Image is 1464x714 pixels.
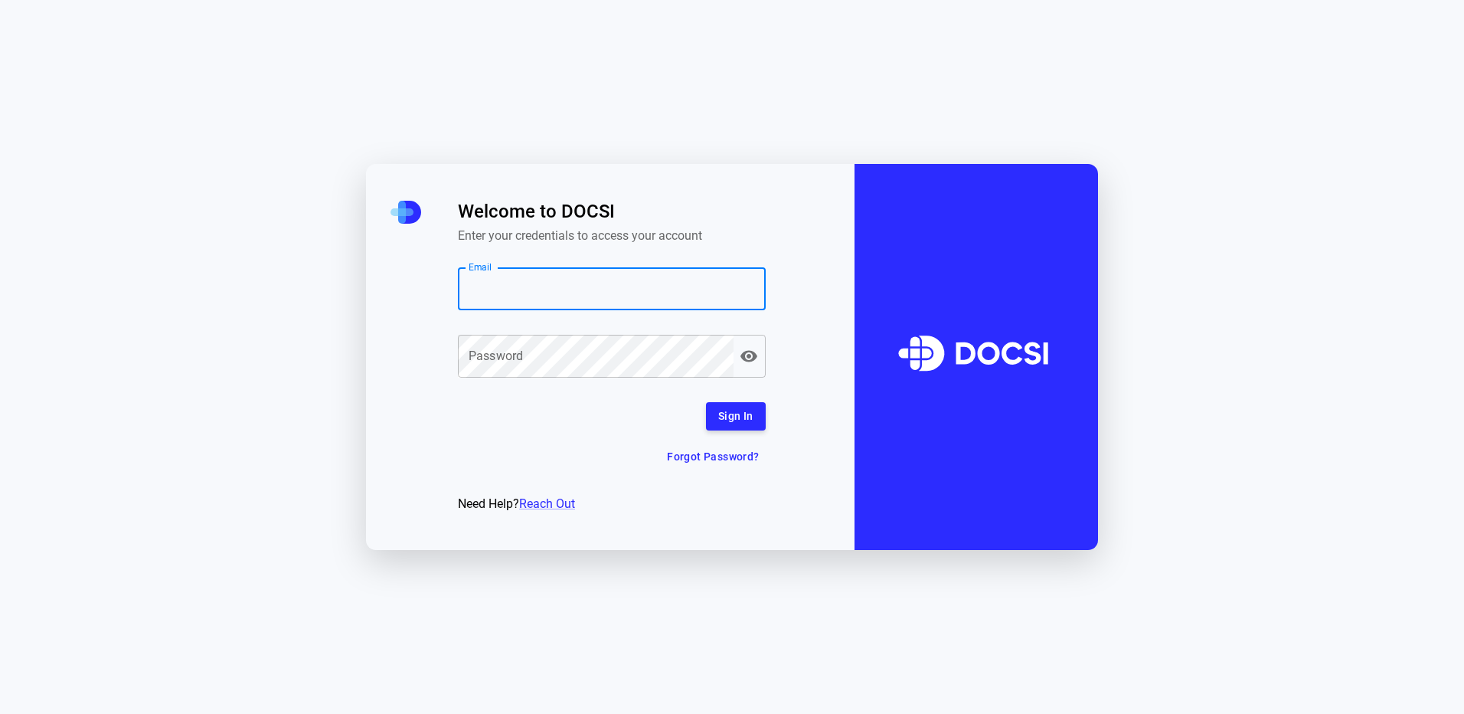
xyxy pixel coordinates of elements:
[884,298,1067,415] img: DOCSI Logo
[458,201,766,222] span: Welcome to DOCSI
[519,496,575,511] a: Reach Out
[458,495,766,513] div: Need Help?
[469,260,492,273] label: Email
[661,443,765,471] button: Forgot Password?
[706,402,766,431] button: Sign In
[458,228,766,243] span: Enter your credentials to access your account
[391,201,421,224] img: DOCSI Mini Logo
